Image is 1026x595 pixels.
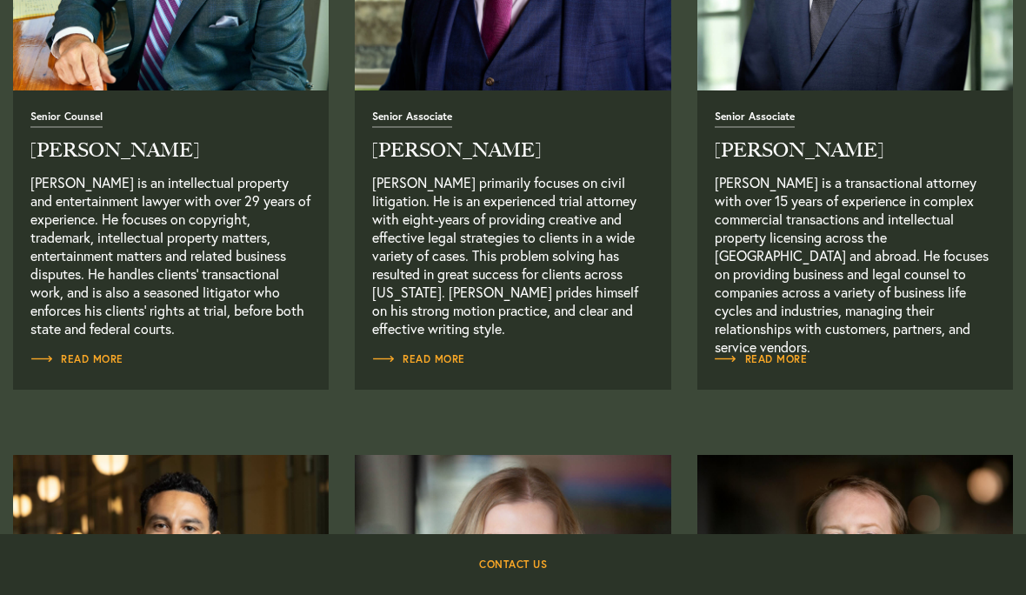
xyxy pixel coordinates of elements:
a: Read Full Bio [715,109,996,338]
p: [PERSON_NAME] primarily focuses on civil litigation. He is an experienced trial attorney with eig... [372,173,653,338]
h2: [PERSON_NAME] [715,141,996,160]
a: Read Full Bio [372,109,653,338]
a: Read Full Bio [30,351,123,368]
span: Contact Us [479,534,547,595]
span: Read More [30,354,123,364]
a: Read Full Bio [372,351,465,368]
span: Senior Associate [372,111,452,128]
span: Read More [372,354,465,364]
span: Read More [715,354,808,364]
a: Read Full Bio [715,351,808,368]
p: [PERSON_NAME] is an intellectual property and entertainment lawyer with over 29 years of experien... [30,173,311,338]
h2: [PERSON_NAME] [372,141,653,160]
h2: [PERSON_NAME] [30,141,311,160]
span: Senior Associate [715,111,795,128]
a: Read Full Bio [30,109,311,338]
p: [PERSON_NAME] is a transactional attorney with over 15 years of experience in complex commercial ... [715,173,996,338]
span: Senior Counsel [30,111,103,128]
